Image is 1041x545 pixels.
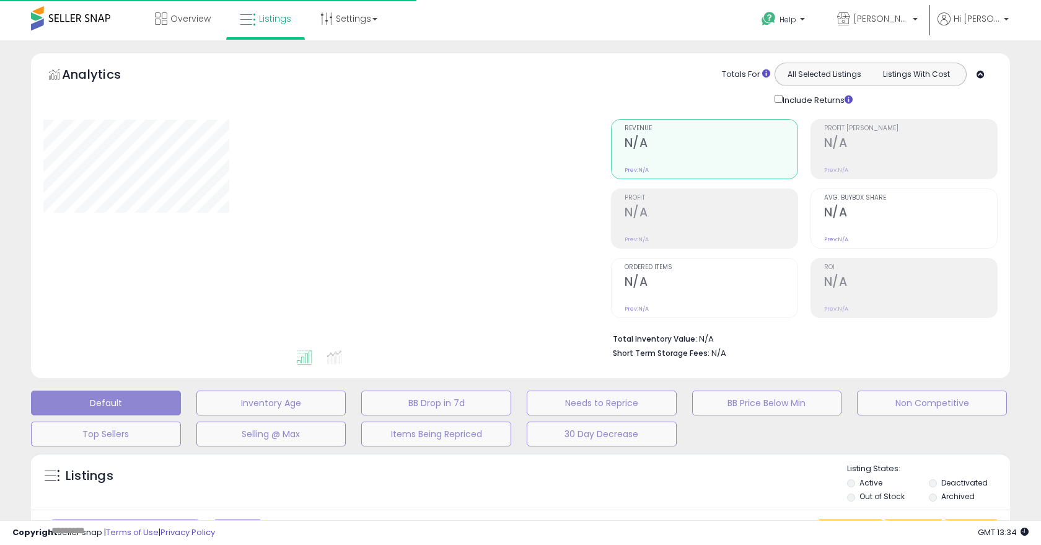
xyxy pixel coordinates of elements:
[778,66,871,82] button: All Selected Listings
[625,195,797,202] span: Profit
[625,136,797,153] h2: N/A
[752,2,817,40] a: Help
[625,264,797,271] span: Ordered Items
[613,348,709,358] b: Short Term Storage Fees:
[31,391,181,415] button: Default
[361,391,511,415] button: BB Drop in 7d
[259,12,291,25] span: Listings
[625,205,797,222] h2: N/A
[765,92,867,107] div: Include Returns
[824,264,997,271] span: ROI
[625,166,649,174] small: Prev: N/A
[722,69,770,81] div: Totals For
[824,136,997,153] h2: N/A
[527,391,677,415] button: Needs to Reprice
[62,66,145,86] h5: Analytics
[12,526,58,538] strong: Copyright
[613,334,697,344] b: Total Inventory Value:
[824,236,848,243] small: Prev: N/A
[613,330,988,345] li: N/A
[196,391,346,415] button: Inventory Age
[824,205,997,222] h2: N/A
[954,12,1000,25] span: Hi [PERSON_NAME]
[853,12,909,25] span: [PERSON_NAME]'s Toys
[824,195,997,202] span: Avg. Buybox Share
[711,347,726,359] span: N/A
[824,125,997,132] span: Profit [PERSON_NAME]
[857,391,1007,415] button: Non Competitive
[824,166,848,174] small: Prev: N/A
[824,305,848,312] small: Prev: N/A
[12,527,215,539] div: seller snap | |
[692,391,842,415] button: BB Price Below Min
[870,66,962,82] button: Listings With Cost
[196,422,346,446] button: Selling @ Max
[625,305,649,312] small: Prev: N/A
[780,14,796,25] span: Help
[625,275,797,291] h2: N/A
[625,236,649,243] small: Prev: N/A
[170,12,211,25] span: Overview
[938,12,1009,40] a: Hi [PERSON_NAME]
[761,11,776,27] i: Get Help
[625,125,797,132] span: Revenue
[527,422,677,446] button: 30 Day Decrease
[361,422,511,446] button: Items Being Repriced
[824,275,997,291] h2: N/A
[31,422,181,446] button: Top Sellers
